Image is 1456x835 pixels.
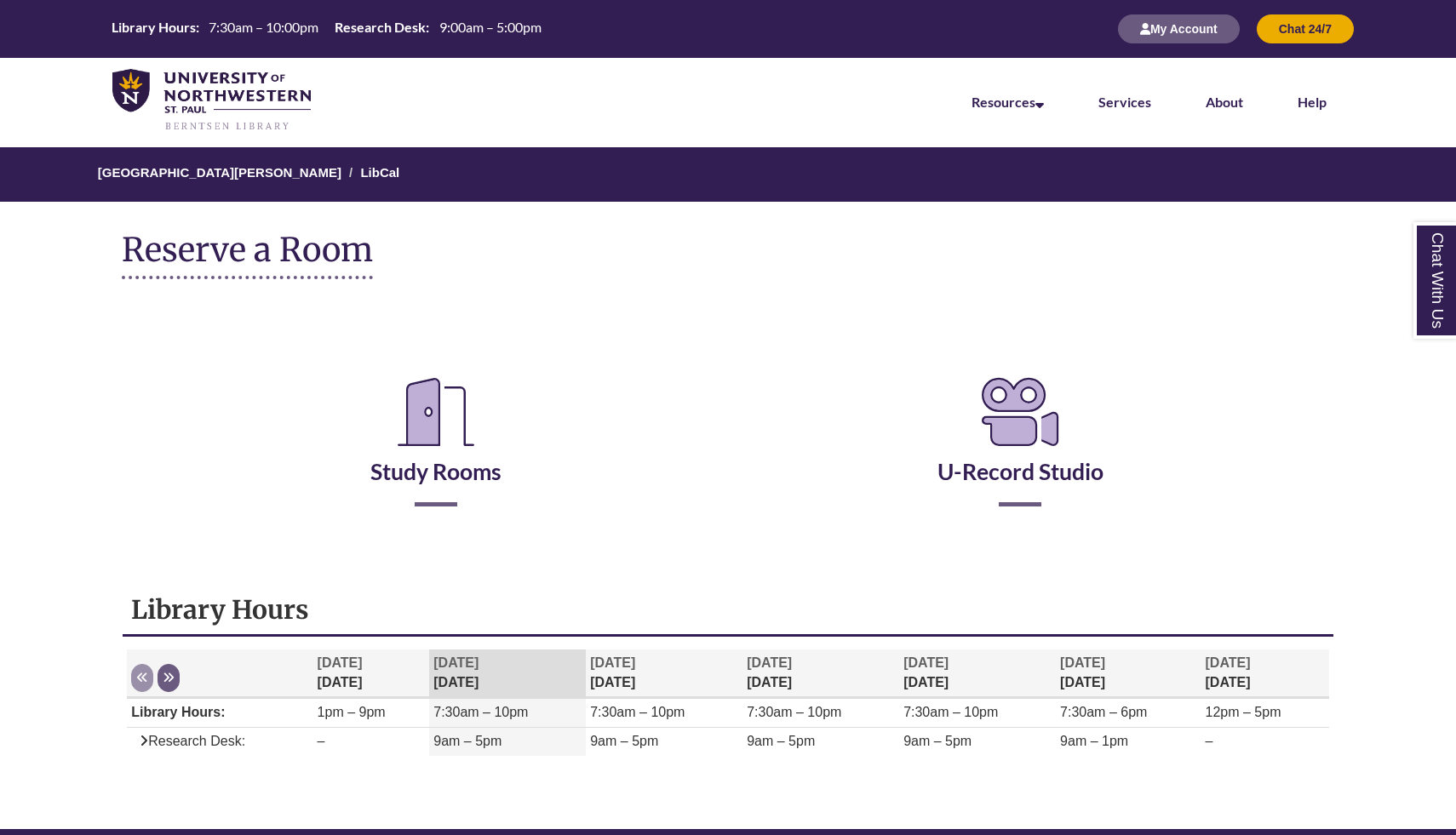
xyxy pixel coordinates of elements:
a: LibCal [360,165,399,180]
a: Help [1298,94,1327,110]
span: [DATE] [318,655,363,670]
a: Hours Today [105,18,547,40]
a: Study Rooms [370,415,502,485]
span: [DATE] [747,655,792,670]
a: Services [1098,94,1151,110]
div: Reserve a Room [122,322,1334,557]
th: [DATE] [742,649,899,698]
h1: Reserve a Room [122,232,373,279]
div: Library Hours [123,585,1333,786]
span: 7:30am – 10pm [590,705,685,719]
div: Libchat [122,804,1334,812]
th: [DATE] [899,649,1056,698]
span: [DATE] [903,655,949,670]
span: 9:00am – 5:00pm [439,19,542,35]
span: 12pm – 5pm [1206,705,1281,719]
th: [DATE] [1056,649,1201,698]
span: 7:30am – 10:00pm [209,19,318,35]
th: [DATE] [586,649,742,698]
span: 9am – 5pm [433,734,502,748]
span: 9am – 1pm [1060,734,1128,748]
a: Resources [972,94,1044,110]
table: Hours Today [105,18,547,38]
a: My Account [1118,21,1240,36]
span: 9am – 5pm [747,734,815,748]
span: [DATE] [1060,655,1105,670]
a: U-Record Studio [937,415,1103,485]
button: Next week [158,664,180,692]
th: Research Desk: [328,18,432,37]
a: [GEOGRAPHIC_DATA][PERSON_NAME] [98,165,341,180]
span: 7:30am – 10pm [903,705,998,719]
span: 7:30am – 10pm [433,705,528,719]
img: UNWSP Library Logo [112,69,311,132]
td: Library Hours: [127,699,312,728]
th: Library Hours: [105,18,202,37]
span: [DATE] [433,655,479,670]
h1: Library Hours [131,593,1325,626]
span: [DATE] [1206,655,1251,670]
button: Previous week [131,664,153,692]
a: About [1206,94,1243,110]
span: 7:30am – 10pm [747,705,841,719]
nav: Breadcrumb [122,147,1334,202]
th: [DATE] [429,649,586,698]
span: – [318,734,325,748]
span: [DATE] [590,655,635,670]
span: 9am – 5pm [903,734,972,748]
th: [DATE] [313,649,430,698]
th: [DATE] [1201,649,1329,698]
span: Research Desk: [131,734,245,748]
span: 7:30am – 6pm [1060,705,1147,719]
span: 9am – 5pm [590,734,658,748]
a: Chat 24/7 [1257,21,1354,36]
button: My Account [1118,14,1240,43]
span: – [1206,734,1213,748]
span: 1pm – 9pm [318,705,386,719]
button: Chat 24/7 [1257,14,1354,43]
